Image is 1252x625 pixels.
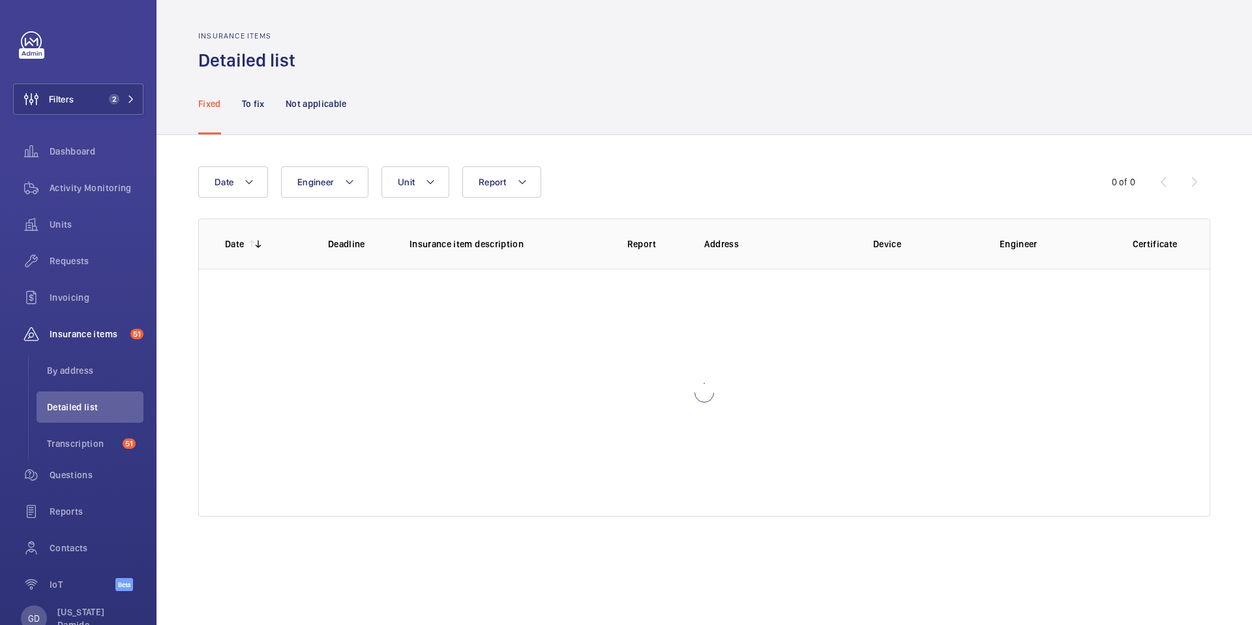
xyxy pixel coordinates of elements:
[50,541,143,555] span: Contacts
[1126,237,1184,251] p: Certificate
[314,237,380,251] p: Deadline
[198,48,303,72] h1: Detailed list
[873,237,979,251] p: Device
[198,97,221,110] p: Fixed
[50,505,143,518] span: Reports
[123,438,136,449] span: 51
[479,177,507,187] span: Report
[109,94,119,104] span: 2
[50,218,143,231] span: Units
[281,166,368,198] button: Engineer
[297,177,334,187] span: Engineer
[286,97,347,110] p: Not applicable
[50,578,115,591] span: IoT
[704,237,852,251] p: Address
[50,468,143,481] span: Questions
[47,364,143,377] span: By address
[215,177,233,187] span: Date
[198,31,303,40] h2: Insurance items
[28,612,40,625] p: GD
[242,97,265,110] p: To fix
[198,166,268,198] button: Date
[49,93,74,106] span: Filters
[462,166,541,198] button: Report
[50,181,143,194] span: Activity Monitoring
[130,329,143,339] span: 51
[47,401,143,414] span: Detailed list
[50,145,143,158] span: Dashboard
[13,84,143,115] button: Filters2
[225,237,244,251] p: Date
[608,237,674,251] p: Report
[1000,237,1105,251] p: Engineer
[381,166,449,198] button: Unit
[47,437,117,450] span: Transcription
[398,177,415,187] span: Unit
[50,254,143,267] span: Requests
[50,328,125,341] span: Insurance items
[115,578,133,591] span: Beta
[410,237,599,251] p: Insurance item description
[1112,175,1135,189] div: 0 of 0
[50,291,143,304] span: Invoicing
